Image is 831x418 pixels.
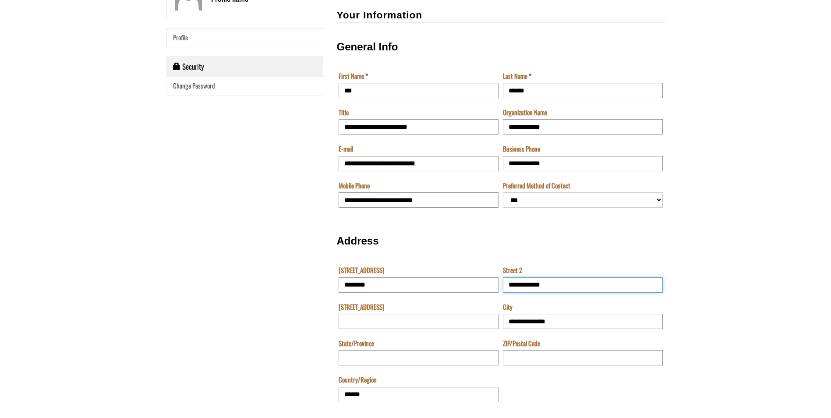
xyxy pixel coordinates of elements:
label: Country/Region [339,375,377,384]
input: First Name [339,83,499,98]
label: Organization Name [503,108,547,117]
a: Change Password [166,77,323,95]
span: Profile [173,32,188,42]
a: Profile [166,28,324,47]
label: City [503,302,513,312]
span: Your Information [336,10,422,21]
label: Street 2 [503,266,522,275]
label: First Name [339,71,368,81]
label: Business Phone [503,144,540,153]
fieldset: General Info [336,32,665,218]
label: Mobile Phone [339,181,370,190]
label: E-mail [339,144,353,153]
label: ZIP/Postal Code [503,339,540,348]
h3: Address [336,235,665,247]
label: [STREET_ADDRESS] [339,266,385,275]
input: Last Name [503,83,663,98]
label: Title [339,108,349,117]
fieldset: Address [336,226,665,412]
label: Preferred Method of Contact [503,181,570,190]
span: Security [182,61,204,72]
label: [STREET_ADDRESS] [339,302,385,312]
label: Last Name [503,71,531,81]
h3: General Info [336,41,665,53]
span: Change Password [173,81,215,90]
label: State/Province [339,339,374,348]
